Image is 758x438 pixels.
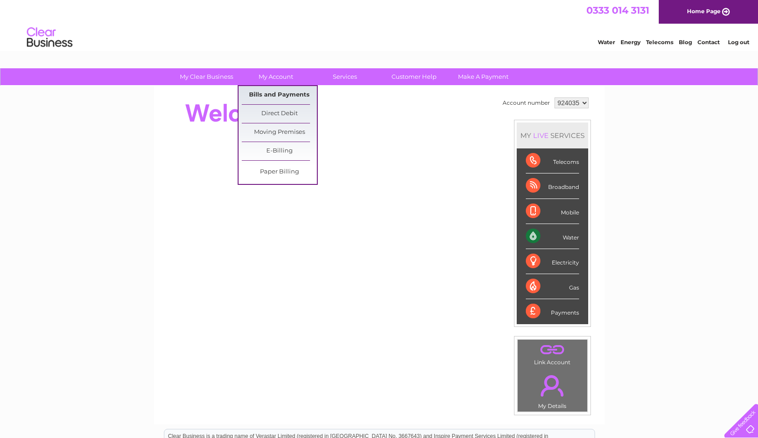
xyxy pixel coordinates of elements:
a: Log out [728,39,749,46]
div: LIVE [531,131,550,140]
div: Payments [526,299,579,324]
div: MY SERVICES [517,122,588,148]
div: Electricity [526,249,579,274]
a: Make A Payment [446,68,521,85]
a: E-Billing [242,142,317,160]
div: Broadband [526,173,579,199]
a: Contact [697,39,720,46]
a: Paper Billing [242,163,317,181]
a: My Account [238,68,313,85]
a: Direct Debit [242,105,317,123]
img: logo.png [26,24,73,51]
a: . [520,370,585,402]
a: . [520,342,585,358]
td: My Details [517,367,588,412]
a: 0333 014 3131 [586,5,649,16]
td: Link Account [517,339,588,368]
td: Account number [500,95,552,111]
div: Mobile [526,199,579,224]
div: Telecoms [526,148,579,173]
a: Blog [679,39,692,46]
div: Clear Business is a trading name of Verastar Limited (registered in [GEOGRAPHIC_DATA] No. 3667643... [164,5,595,44]
a: Telecoms [646,39,673,46]
a: My Clear Business [169,68,244,85]
a: Energy [621,39,641,46]
a: Water [598,39,615,46]
a: Moving Premises [242,123,317,142]
a: Bills and Payments [242,86,317,104]
div: Gas [526,274,579,299]
a: Customer Help [376,68,452,85]
div: Water [526,224,579,249]
a: Services [307,68,382,85]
